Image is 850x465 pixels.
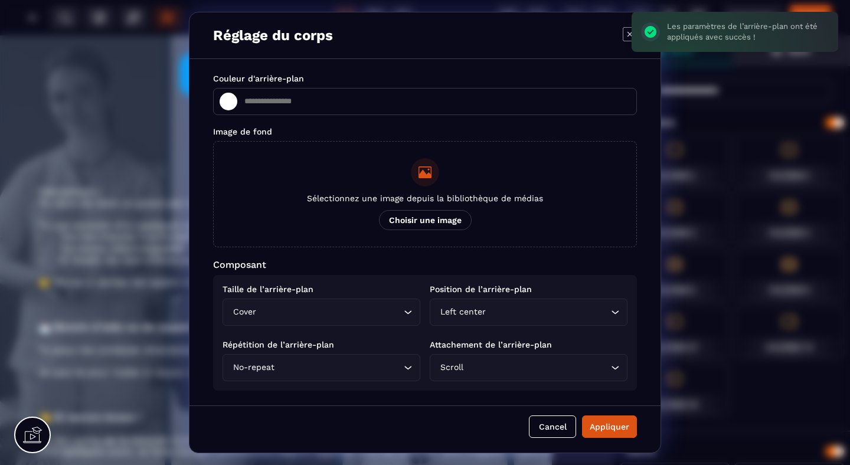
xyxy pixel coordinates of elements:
[529,415,576,438] button: Cancel
[230,361,277,374] span: No-repeat
[437,361,466,374] span: Scroll
[590,421,629,433] div: Appliquer
[39,377,142,387] b: 👋 Et encore bravo !
[430,354,627,381] div: Search for option
[39,283,682,346] text: Tu peux me contacter directement à tout moment à l’adresse [PERSON_NAME][EMAIL_ADDRESS][DOMAIN_NA...
[223,299,420,326] div: Search for option
[213,127,272,136] p: Image de fond
[213,27,333,44] p: Réglage du corps
[39,148,682,256] text: Félicitations ! Tu viens de faire un grand pas vers plus de visibilité locale et plus de clients....
[213,141,637,247] button: Sélectionnez une image depuis la bibliothèque de médiasChoisir une image
[213,74,304,83] p: Couleur d'arrière-plan
[430,299,627,326] div: Search for option
[219,92,502,118] span: ✅ Merci pour ton achat !
[430,340,627,349] p: Attachement de l’arrière-plan
[379,210,472,230] span: Choisir une image
[374,18,549,48] button: PAR [PERSON_NAME]
[180,18,355,60] button: PROGRAMME • RAYONNEMENT
[39,374,682,447] text: Tu fais partie de la minorité d’entrepreneurs locaux qui passent à l’action. D’ici quelques jours...
[488,306,608,319] input: Search for option
[213,259,637,270] p: Composant
[582,415,637,438] button: Appliquer
[277,361,401,374] input: Search for option
[307,194,543,203] span: Sélectionnez une image depuis la bibliothèque de médias
[223,284,420,294] p: Taille de l’arrière-plan
[466,361,608,374] input: Search for option
[259,306,401,319] input: Search for option
[430,284,627,294] p: Position de l’arrière-plan
[223,340,420,349] p: Répétition de l’arrière-plan
[39,287,207,297] b: 📩 Besoin d’aide ou de support ?
[230,306,259,319] span: Cover
[223,354,420,381] div: Search for option
[437,306,488,319] span: Left center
